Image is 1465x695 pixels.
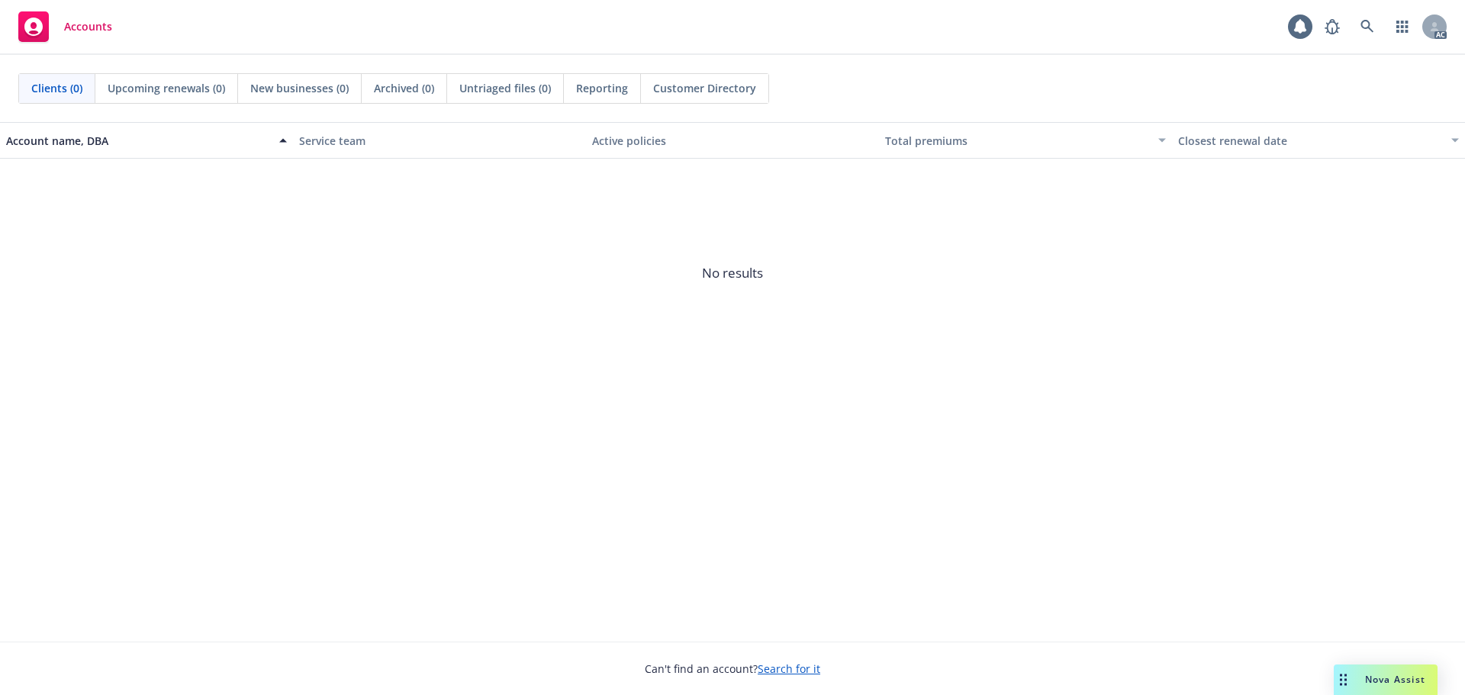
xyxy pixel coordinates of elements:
span: Untriaged files (0) [459,80,551,96]
a: Switch app [1387,11,1418,42]
span: Customer Directory [653,80,756,96]
button: Service team [293,122,586,159]
button: Active policies [586,122,879,159]
a: Accounts [12,5,118,48]
span: New businesses (0) [250,80,349,96]
span: Archived (0) [374,80,434,96]
button: Closest renewal date [1172,122,1465,159]
span: Nova Assist [1365,673,1425,686]
span: Can't find an account? [645,661,820,677]
div: Drag to move [1334,664,1353,695]
div: Active policies [592,133,873,149]
span: Upcoming renewals (0) [108,80,225,96]
div: Total premiums [885,133,1149,149]
div: Closest renewal date [1178,133,1442,149]
span: Clients (0) [31,80,82,96]
div: Service team [299,133,580,149]
a: Report a Bug [1317,11,1347,42]
button: Total premiums [879,122,1172,159]
button: Nova Assist [1334,664,1438,695]
a: Search [1352,11,1383,42]
span: Accounts [64,21,112,33]
div: Account name, DBA [6,133,270,149]
span: Reporting [576,80,628,96]
a: Search for it [758,661,820,676]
